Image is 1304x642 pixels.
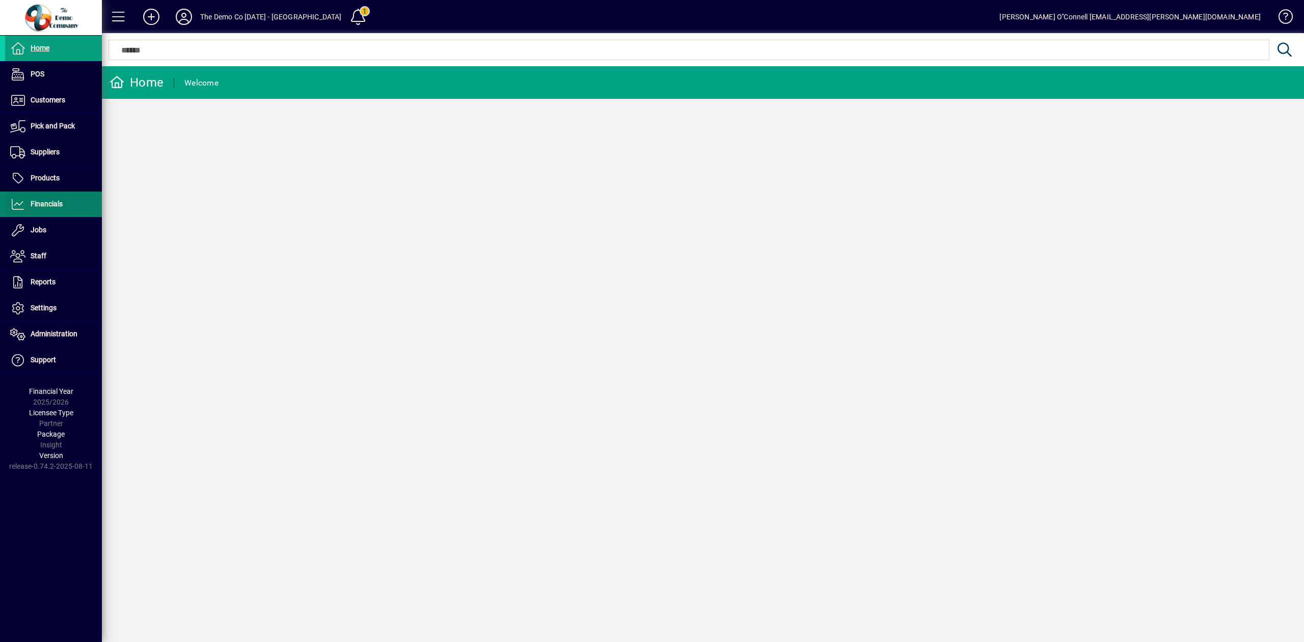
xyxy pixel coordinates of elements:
[37,430,65,438] span: Package
[110,74,164,91] div: Home
[5,114,102,139] a: Pick and Pack
[999,9,1261,25] div: [PERSON_NAME] O''Connell [EMAIL_ADDRESS][PERSON_NAME][DOMAIN_NAME]
[5,88,102,113] a: Customers
[5,166,102,191] a: Products
[31,278,56,286] span: Reports
[5,270,102,295] a: Reports
[1271,2,1291,35] a: Knowledge Base
[31,44,49,52] span: Home
[5,192,102,217] a: Financials
[39,451,63,460] span: Version
[5,347,102,373] a: Support
[31,226,46,234] span: Jobs
[31,356,56,364] span: Support
[5,296,102,321] a: Settings
[31,122,75,130] span: Pick and Pack
[200,9,342,25] div: The Demo Co [DATE] - [GEOGRAPHIC_DATA]
[184,75,219,91] div: Welcome
[135,8,168,26] button: Add
[5,244,102,269] a: Staff
[29,409,73,417] span: Licensee Type
[5,218,102,243] a: Jobs
[168,8,200,26] button: Profile
[29,387,73,395] span: Financial Year
[5,140,102,165] a: Suppliers
[31,252,46,260] span: Staff
[31,70,44,78] span: POS
[5,62,102,87] a: POS
[31,174,60,182] span: Products
[31,148,60,156] span: Suppliers
[31,200,63,208] span: Financials
[31,96,65,104] span: Customers
[5,322,102,347] a: Administration
[31,330,77,338] span: Administration
[31,304,57,312] span: Settings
